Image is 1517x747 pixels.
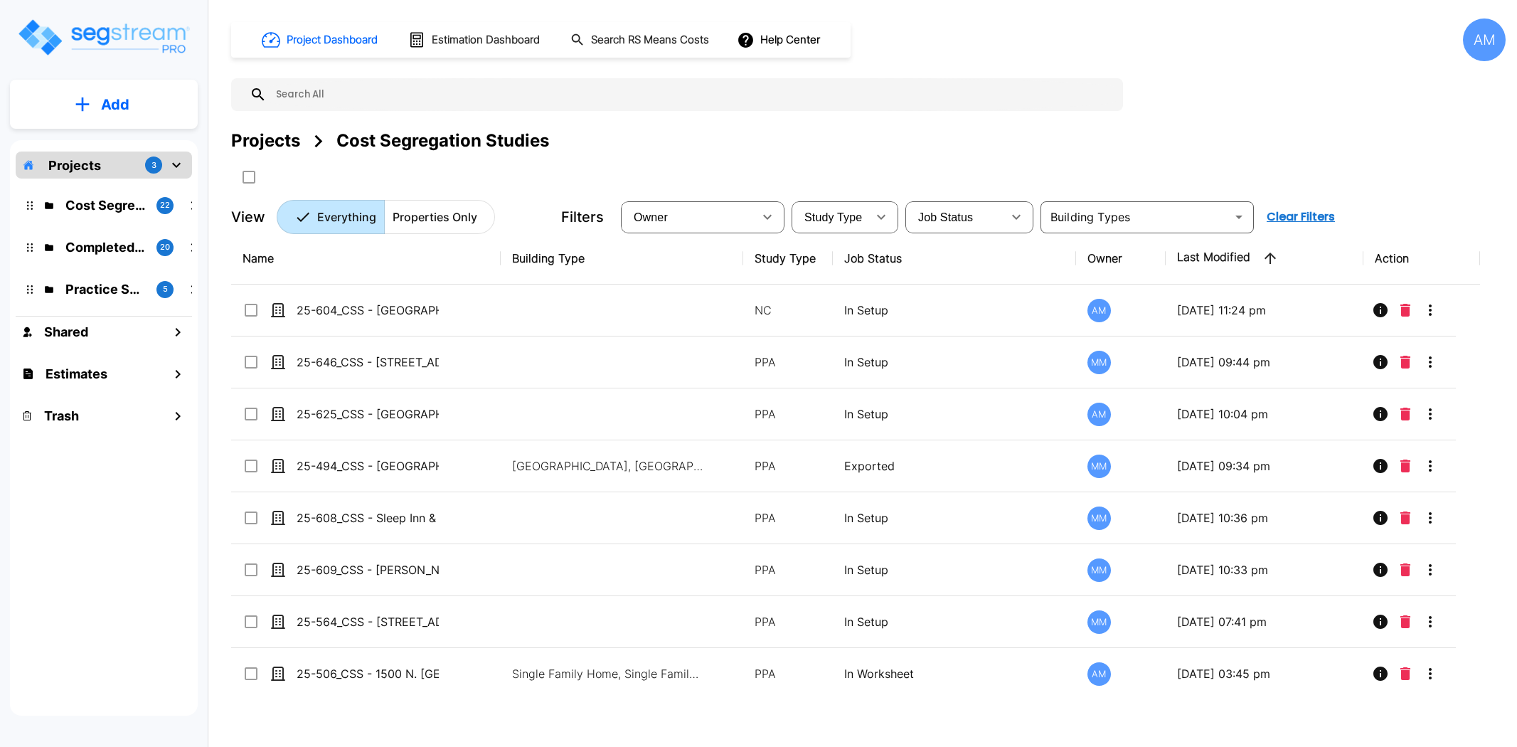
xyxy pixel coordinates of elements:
p: In Setup [844,561,1064,578]
p: Everything [317,208,376,226]
p: NC [755,302,821,319]
th: Name [231,233,501,285]
span: Owner [634,211,668,223]
button: Info [1366,556,1395,584]
p: 25-625_CSS - [GEOGRAPHIC_DATA] [GEOGRAPHIC_DATA], [GEOGRAPHIC_DATA] - Greens Group 11 LLC - [GEOG... [297,406,439,423]
p: In Setup [844,613,1064,630]
p: [GEOGRAPHIC_DATA], [GEOGRAPHIC_DATA] [512,457,704,475]
p: 25-494_CSS - [GEOGRAPHIC_DATA], [GEOGRAPHIC_DATA] - MBTAC Financial Services LLC - [PERSON_NAME] [297,457,439,475]
h1: Project Dashboard [287,32,378,48]
p: [DATE] 10:33 pm [1177,561,1352,578]
p: Filters [561,206,604,228]
button: Delete [1395,556,1416,584]
p: [DATE] 09:34 pm [1177,457,1352,475]
div: AM [1463,18,1506,61]
button: Delete [1395,608,1416,636]
img: Logo [16,17,191,58]
button: More-Options [1416,659,1444,688]
p: View [231,206,265,228]
p: 3 [151,159,156,171]
button: Delete [1395,400,1416,428]
h1: Shared [44,322,88,341]
p: [DATE] 09:44 pm [1177,354,1352,371]
p: PPA [755,406,821,423]
button: Delete [1395,452,1416,480]
p: 25-604_CSS - [GEOGRAPHIC_DATA], [GEOGRAPHIC_DATA], [GEOGRAPHIC_DATA] - Paradigm Hotels Group - [P... [297,302,439,319]
button: Info [1366,608,1395,636]
button: More-Options [1416,400,1444,428]
button: More-Options [1416,296,1444,324]
p: [DATE] 10:04 pm [1177,406,1352,423]
div: Select [794,197,867,237]
p: In Setup [844,302,1064,319]
button: Delete [1395,348,1416,376]
h1: Trash [44,406,79,425]
p: PPA [755,613,821,630]
p: 25-646_CSS - [STREET_ADDRESS][PERSON_NAME] - TRES Real Estate Services - [PERSON_NAME] [297,354,439,371]
input: Search All [267,78,1116,111]
button: Project Dashboard [256,24,385,55]
p: Completed Projects [65,238,145,257]
p: [DATE] 07:41 pm [1177,613,1352,630]
h1: Search RS Means Costs [591,32,709,48]
p: In Setup [844,406,1064,423]
input: Building Types [1045,207,1226,227]
button: Info [1366,504,1395,532]
th: Job Status [833,233,1075,285]
button: Delete [1395,659,1416,688]
p: [DATE] 10:36 pm [1177,509,1352,526]
p: 25-506_CSS - 1500 N. [GEOGRAPHIC_DATA], [GEOGRAPHIC_DATA] - [GEOGRAPHIC_DATA] Properties - [PERSO... [297,665,439,682]
p: Exported [844,457,1064,475]
th: Study Type [743,233,833,285]
button: Delete [1395,296,1416,324]
button: Info [1366,296,1395,324]
p: PPA [755,354,821,371]
button: Info [1366,452,1395,480]
button: Properties Only [384,200,495,234]
button: Delete [1395,504,1416,532]
button: Estimation Dashboard [403,25,548,55]
p: 20 [160,241,170,253]
p: PPA [755,457,821,475]
button: Search RS Means Costs [565,26,717,54]
h1: Estimates [46,364,107,383]
div: MM [1087,558,1111,582]
p: 25-608_CSS - Sleep Inn & Suites [GEOGRAPHIC_DATA], [GEOGRAPHIC_DATA] - Serenity Hosp - [PERSON_NAME] [297,509,439,526]
div: AM [1087,299,1111,322]
div: AM [1087,662,1111,686]
p: Practice Samples [65,280,145,299]
button: Everything [277,200,385,234]
p: 25-609_CSS - [PERSON_NAME] Oshkosh, [GEOGRAPHIC_DATA] - Serenity Hosp - [PERSON_NAME] [297,561,439,578]
div: MM [1087,351,1111,374]
button: More-Options [1416,452,1444,480]
p: In Setup [844,354,1064,371]
p: Single Family Home, Single Family Home Site [512,665,704,682]
button: Help Center [734,26,826,53]
p: [DATE] 03:45 pm [1177,665,1352,682]
p: Cost Segregation Studies [65,196,145,215]
div: AM [1087,403,1111,426]
div: MM [1087,610,1111,634]
p: [DATE] 11:24 pm [1177,302,1352,319]
th: Building Type [501,233,743,285]
button: Add [10,84,198,125]
button: SelectAll [235,163,263,191]
th: Last Modified [1166,233,1363,285]
p: 25-564_CSS - [STREET_ADDRESS][PERSON_NAME], ID - Concentrate - [PERSON_NAME] [297,613,439,630]
div: Projects [231,128,300,154]
div: MM [1087,455,1111,478]
p: In Setup [844,509,1064,526]
div: Select [624,197,753,237]
div: Cost Segregation Studies [336,128,549,154]
div: MM [1087,507,1111,530]
button: Info [1366,659,1395,688]
p: In Worksheet [844,665,1064,682]
button: Clear Filters [1261,203,1341,231]
p: PPA [755,509,821,526]
h1: Estimation Dashboard [432,32,540,48]
button: Info [1366,348,1395,376]
button: Open [1229,207,1249,227]
p: Projects [48,156,101,175]
button: More-Options [1416,608,1444,636]
p: PPA [755,665,821,682]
